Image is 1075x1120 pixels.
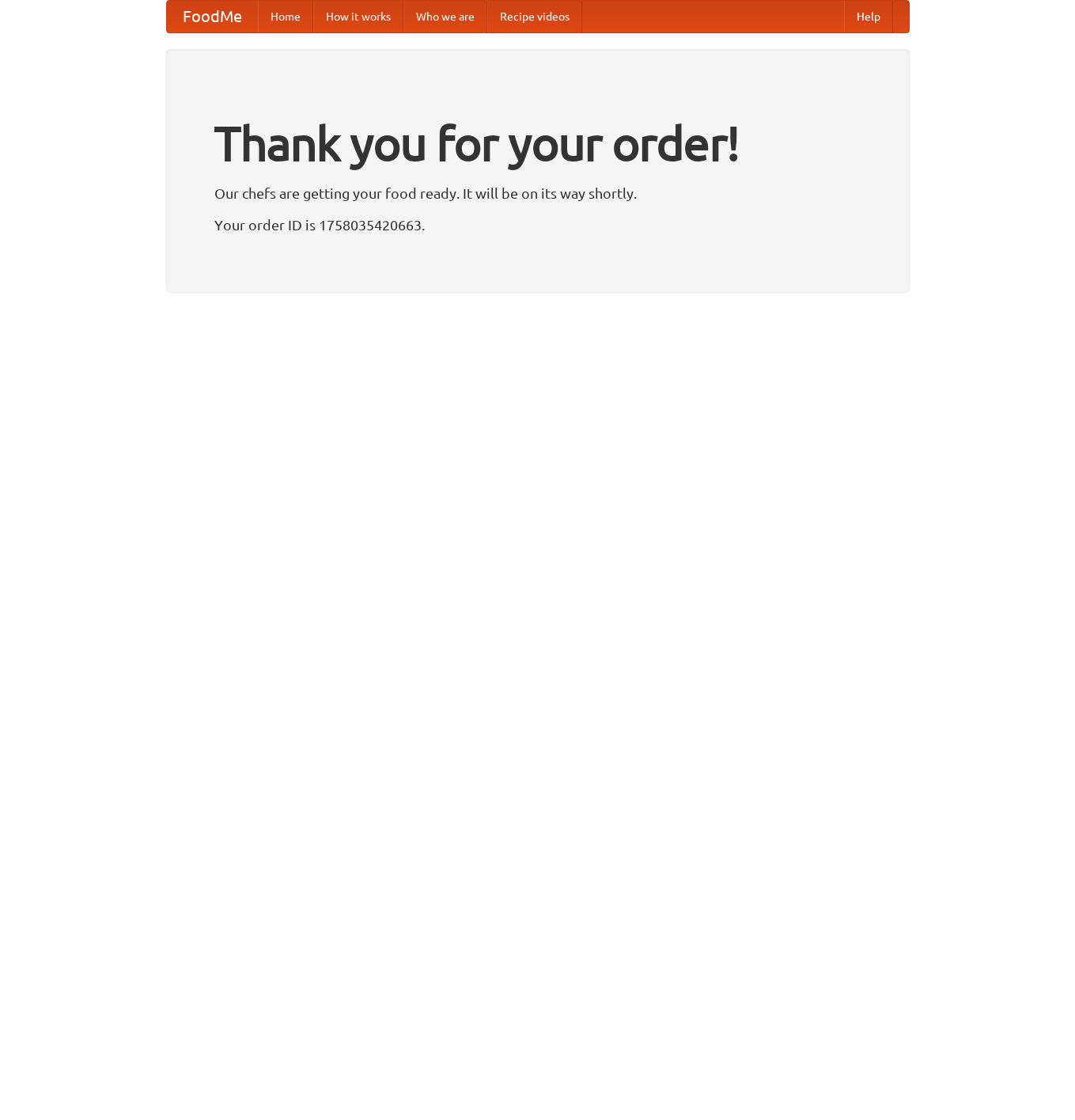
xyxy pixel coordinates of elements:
a: Home [258,1,313,32]
a: Recipe videos [487,1,582,32]
a: FoodMe [167,1,258,32]
h1: Thank you for your order! [214,105,861,181]
a: Who we are [403,1,487,32]
p: Your order ID is 1758035420663. [214,213,861,237]
a: How it works [313,1,403,32]
p: Our chefs are getting your food ready. It will be on its way shortly. [214,181,861,205]
a: Help [844,1,893,32]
